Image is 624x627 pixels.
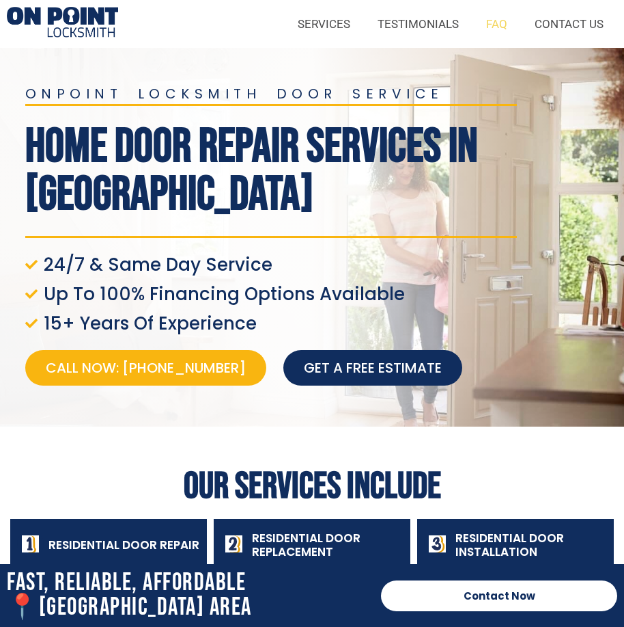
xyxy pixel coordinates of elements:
[46,358,246,377] span: Call Now: [PHONE_NUMBER]
[7,571,367,620] h2: Fast, Reliable, Affordable 📍[GEOGRAPHIC_DATA] Area
[132,8,617,40] nav: Menu
[7,7,118,41] img: Residential Door Repair 1
[521,8,617,40] a: CONTACT US
[25,350,266,386] a: Call Now: [PHONE_NUMBER]
[25,87,617,101] h2: onpoint locksmith door service
[48,537,199,553] span: Residential Door Repair
[283,350,462,386] a: Get a free estimate
[381,581,617,611] a: Contact Now
[364,8,472,40] a: TESTIMONIALS
[464,591,535,601] span: Contact Now
[40,314,257,333] span: 15+ Years Of Experience
[284,8,364,40] a: SERVICES
[7,468,617,505] h2: Our Services Include
[25,123,617,219] h1: home Door Repair Services In [GEOGRAPHIC_DATA]
[472,8,521,40] a: FAQ
[455,530,564,560] span: Residential Door Installation
[252,530,360,560] span: Residential Door Replacement
[40,284,405,304] span: Up To 100% Financing Options Available
[304,358,442,377] span: Get a free estimate
[40,255,272,274] span: 24/7 & Same Day Service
